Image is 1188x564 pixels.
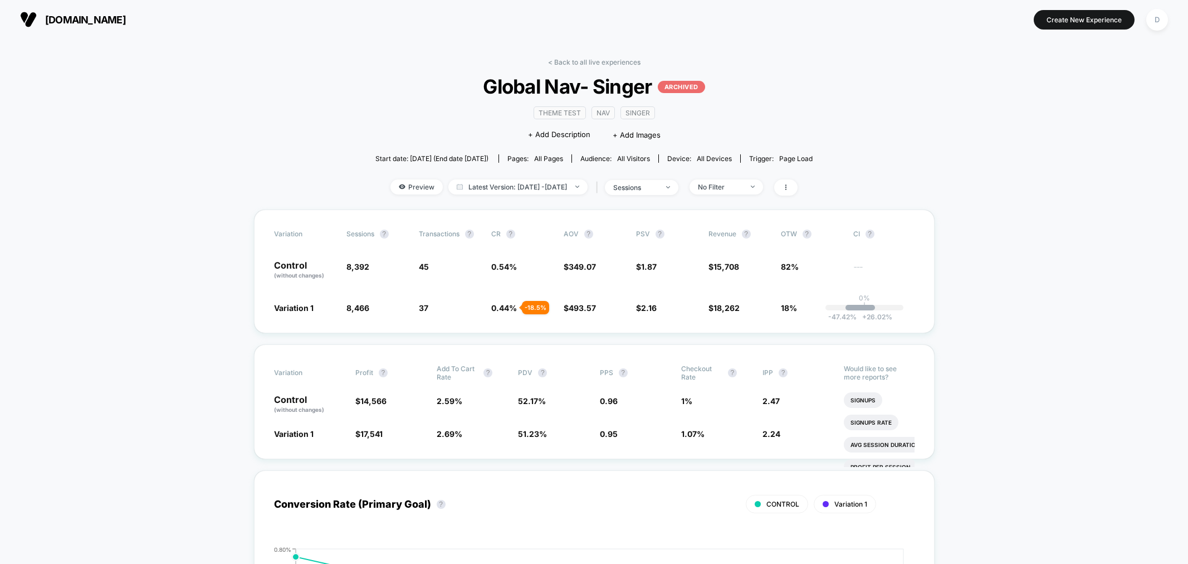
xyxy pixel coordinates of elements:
[491,262,517,271] span: 0.54 %
[507,154,563,163] div: Pages:
[844,364,914,381] p: Would like to see more reports?
[751,186,755,188] img: end
[419,303,428,313] span: 37
[274,261,335,280] p: Control
[866,230,874,239] button: ?
[355,396,387,406] span: $
[465,230,474,239] button: ?
[569,262,596,271] span: 349.07
[853,230,915,239] span: CI
[613,183,658,192] div: sessions
[1146,9,1168,31] div: D
[564,230,579,238] span: AOV
[274,546,291,552] tspan: 0.80%
[857,313,892,321] span: 26.02 %
[762,429,780,439] span: 2.24
[698,183,742,191] div: No Filter
[575,186,579,188] img: end
[708,303,740,313] span: $
[534,154,563,163] span: all pages
[457,184,463,189] img: calendar
[355,429,383,439] span: $
[20,11,37,28] img: Visually logo
[506,230,515,239] button: ?
[346,230,374,238] span: Sessions
[658,81,705,93] p: ARCHIVED
[844,437,927,453] li: Avg Session Duration
[781,262,799,271] span: 82%
[619,368,628,377] button: ?
[636,262,657,271] span: $
[360,429,383,439] span: 17,541
[636,303,657,313] span: $
[862,313,867,321] span: +
[483,368,492,377] button: ?
[379,368,388,377] button: ?
[853,264,915,280] span: ---
[656,230,664,239] button: ?
[697,154,732,163] span: all devices
[437,429,462,439] span: 2.69 %
[580,154,650,163] div: Audience:
[641,262,657,271] span: 1.87
[419,230,459,238] span: Transactions
[17,11,129,28] button: [DOMAIN_NAME]
[528,129,590,140] span: + Add Description
[863,302,866,310] p: |
[419,262,429,271] span: 45
[844,459,917,475] li: Profit Per Session
[390,179,443,195] span: Preview
[834,500,867,508] span: Variation 1
[375,154,488,163] span: Start date: [DATE] (End date [DATE])
[437,500,446,509] button: ?
[859,294,870,302] p: 0%
[617,154,650,163] span: All Visitors
[346,262,369,271] span: 8,392
[274,364,335,381] span: Variation
[518,429,547,439] span: 51.23 %
[538,368,547,377] button: ?
[346,303,369,313] span: 8,466
[803,230,811,239] button: ?
[828,313,857,321] span: -47.42 %
[781,303,797,313] span: 18%
[1143,8,1171,31] button: D
[781,230,842,239] span: OTW
[708,230,736,238] span: Revenue
[666,186,670,188] img: end
[749,154,813,163] div: Trigger:
[584,230,593,239] button: ?
[762,396,780,406] span: 2.47
[274,395,344,414] p: Control
[518,396,546,406] span: 52.17 %
[1034,10,1135,30] button: Create New Experience
[681,429,705,439] span: 1.07 %
[360,396,387,406] span: 14,566
[548,58,641,66] a: < Back to all live experiences
[742,230,751,239] button: ?
[518,368,532,377] span: PDV
[274,406,324,413] span: (without changes)
[779,368,788,377] button: ?
[591,106,615,119] span: NAV
[708,262,739,271] span: $
[844,392,882,408] li: Signups
[534,106,586,119] span: Theme Test
[762,368,773,377] span: IPP
[569,303,596,313] span: 493.57
[564,262,596,271] span: $
[437,396,462,406] span: 2.59 %
[681,364,722,381] span: Checkout Rate
[681,396,692,406] span: 1 %
[274,230,335,239] span: Variation
[713,303,740,313] span: 18,262
[766,500,799,508] span: CONTROL
[448,179,588,195] span: Latest Version: [DATE] - [DATE]
[728,368,737,377] button: ?
[274,272,324,279] span: (without changes)
[600,396,618,406] span: 0.96
[397,75,790,98] span: Global Nav- Singer
[593,179,605,196] span: |
[274,303,314,313] span: Variation 1
[437,364,478,381] span: Add To Cart Rate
